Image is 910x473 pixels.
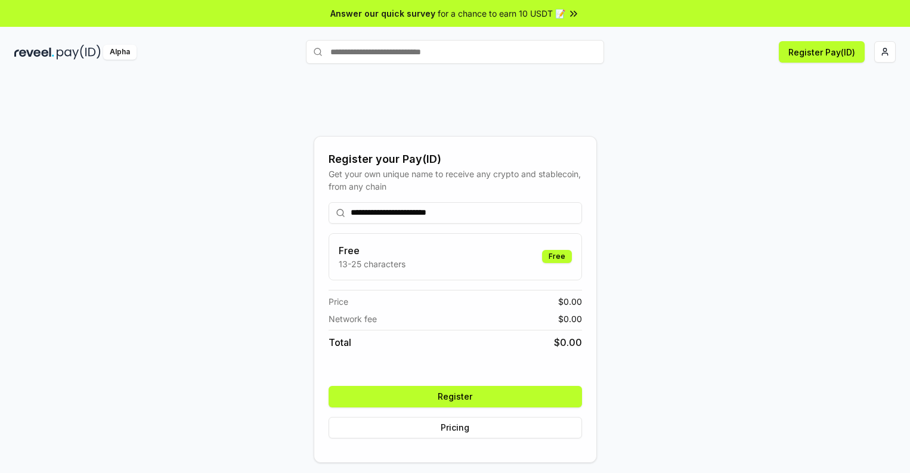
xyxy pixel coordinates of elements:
[339,258,406,270] p: 13-25 characters
[558,313,582,325] span: $ 0.00
[329,417,582,438] button: Pricing
[330,7,435,20] span: Answer our quick survey
[329,151,582,168] div: Register your Pay(ID)
[339,243,406,258] h3: Free
[329,313,377,325] span: Network fee
[558,295,582,308] span: $ 0.00
[542,250,572,263] div: Free
[779,41,865,63] button: Register Pay(ID)
[329,168,582,193] div: Get your own unique name to receive any crypto and stablecoin, from any chain
[329,386,582,407] button: Register
[329,335,351,350] span: Total
[57,45,101,60] img: pay_id
[103,45,137,60] div: Alpha
[438,7,565,20] span: for a chance to earn 10 USDT 📝
[329,295,348,308] span: Price
[14,45,54,60] img: reveel_dark
[554,335,582,350] span: $ 0.00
